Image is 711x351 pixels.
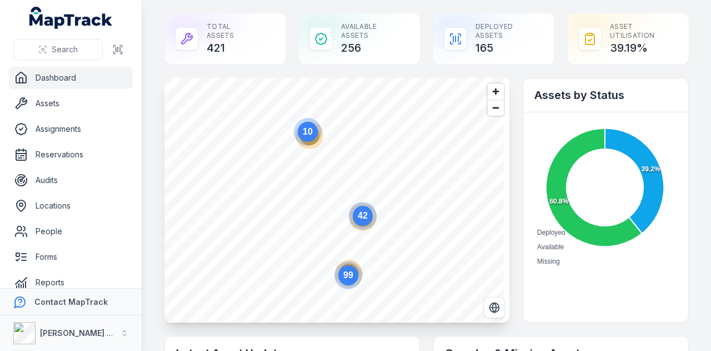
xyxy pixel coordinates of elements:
[537,258,560,265] span: Missing
[488,100,504,116] button: Zoom out
[40,328,131,338] strong: [PERSON_NAME] Group
[9,92,133,115] a: Assets
[29,7,113,29] a: MapTrack
[9,144,133,166] a: Reservations
[9,169,133,191] a: Audits
[9,118,133,140] a: Assignments
[52,44,78,55] span: Search
[34,297,108,306] strong: Contact MapTrack
[488,83,504,100] button: Zoom in
[13,39,103,60] button: Search
[534,87,677,103] h2: Assets by Status
[9,67,133,89] a: Dashboard
[164,78,504,323] canvas: Map
[537,243,564,251] span: Available
[303,127,313,136] text: 10
[9,246,133,268] a: Forms
[9,195,133,217] a: Locations
[343,270,353,280] text: 99
[537,229,565,236] span: Deployed
[9,220,133,243] a: People
[9,271,133,294] a: Reports
[484,297,505,318] button: Switch to Satellite View
[358,211,368,220] text: 42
